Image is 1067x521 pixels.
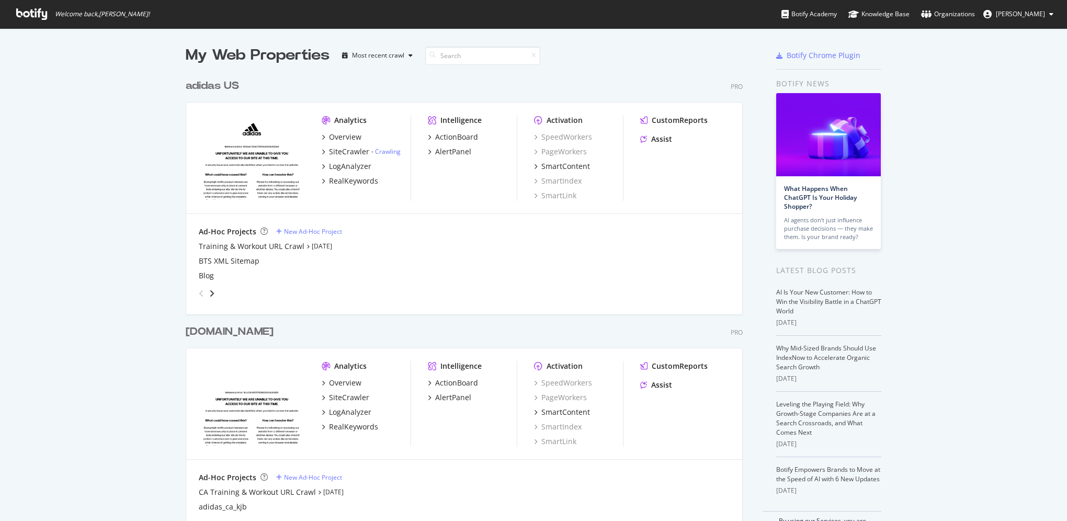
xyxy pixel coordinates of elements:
div: Botify Chrome Plugin [787,50,860,61]
div: ActionBoard [435,132,478,142]
a: Crawling [375,147,401,156]
div: Analytics [334,361,367,371]
a: SmartContent [534,407,590,417]
div: - [371,147,401,156]
div: Most recent crawl [352,52,404,59]
div: Assist [651,134,672,144]
a: CA Training & Workout URL Crawl [199,487,316,497]
img: adidas.ca [199,361,305,446]
a: SiteCrawler- Crawling [322,146,401,157]
a: Assist [640,134,672,144]
div: AlertPanel [435,392,471,403]
div: [DATE] [776,318,881,327]
div: RealKeywords [329,422,378,432]
div: Assist [651,380,672,390]
div: Overview [329,378,361,388]
div: RealKeywords [329,176,378,186]
a: SmartIndex [534,422,582,432]
a: SmartLink [534,190,576,201]
div: SiteCrawler [329,392,369,403]
div: Botify news [776,78,881,89]
span: Welcome back, [PERSON_NAME] ! [55,10,150,18]
a: [DATE] [312,242,332,251]
a: BTS XML Sitemap [199,256,259,266]
a: PageWorkers [534,146,587,157]
a: Why Mid-Sized Brands Should Use IndexNow to Accelerate Organic Search Growth [776,344,876,371]
a: Botify Empowers Brands to Move at the Speed of AI with 6 New Updates [776,465,880,483]
a: AI Is Your New Customer: How to Win the Visibility Battle in a ChatGPT World [776,288,881,315]
a: Blog [199,270,214,281]
div: [DATE] [776,486,881,495]
div: SmartContent [541,407,590,417]
div: Analytics [334,115,367,126]
div: New Ad-Hoc Project [284,227,342,236]
a: [DATE] [323,488,344,496]
a: SiteCrawler [322,392,369,403]
div: angle-right [208,288,215,299]
div: [DATE] [776,439,881,449]
a: New Ad-Hoc Project [276,473,342,482]
div: AI agents don’t just influence purchase decisions — they make them. Is your brand ready? [784,216,873,241]
img: What Happens When ChatGPT Is Your Holiday Shopper? [776,93,881,176]
div: Latest Blog Posts [776,265,881,276]
div: Ad-Hoc Projects [199,472,256,483]
img: adidas.com/us [199,115,305,200]
div: Activation [547,361,583,371]
div: [DATE] [776,374,881,383]
button: [PERSON_NAME] [975,6,1062,22]
div: Ad-Hoc Projects [199,226,256,237]
a: RealKeywords [322,176,378,186]
a: SmartLink [534,436,576,447]
a: New Ad-Hoc Project [276,227,342,236]
a: SpeedWorkers [534,132,592,142]
div: [DOMAIN_NAME] [186,324,274,339]
a: Assist [640,380,672,390]
div: Intelligence [440,115,482,126]
div: CustomReports [652,115,708,126]
div: SiteCrawler [329,146,369,157]
input: Search [425,47,540,65]
div: SmartContent [541,161,590,172]
a: Overview [322,132,361,142]
div: Botify Academy [781,9,837,19]
a: What Happens When ChatGPT Is Your Holiday Shopper? [784,184,857,211]
a: adidas US [186,78,243,94]
a: Training & Workout URL Crawl [199,241,304,252]
a: ActionBoard [428,132,478,142]
div: Activation [547,115,583,126]
a: LogAnalyzer [322,407,371,417]
div: Overview [329,132,361,142]
div: ActionBoard [435,378,478,388]
a: ActionBoard [428,378,478,388]
div: New Ad-Hoc Project [284,473,342,482]
a: SmartIndex [534,176,582,186]
a: SmartContent [534,161,590,172]
span: Kate Fischer [996,9,1045,18]
div: adidas US [186,78,239,94]
a: CustomReports [640,361,708,371]
div: Organizations [921,9,975,19]
a: [DOMAIN_NAME] [186,324,278,339]
div: angle-left [195,285,208,302]
div: Pro [731,82,743,91]
a: RealKeywords [322,422,378,432]
a: adidas_ca_kjb [199,502,247,512]
div: Intelligence [440,361,482,371]
a: AlertPanel [428,392,471,403]
div: My Web Properties [186,45,330,66]
a: CustomReports [640,115,708,126]
a: AlertPanel [428,146,471,157]
a: LogAnalyzer [322,161,371,172]
a: Botify Chrome Plugin [776,50,860,61]
div: CustomReports [652,361,708,371]
button: Most recent crawl [338,47,417,64]
a: SpeedWorkers [534,378,592,388]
